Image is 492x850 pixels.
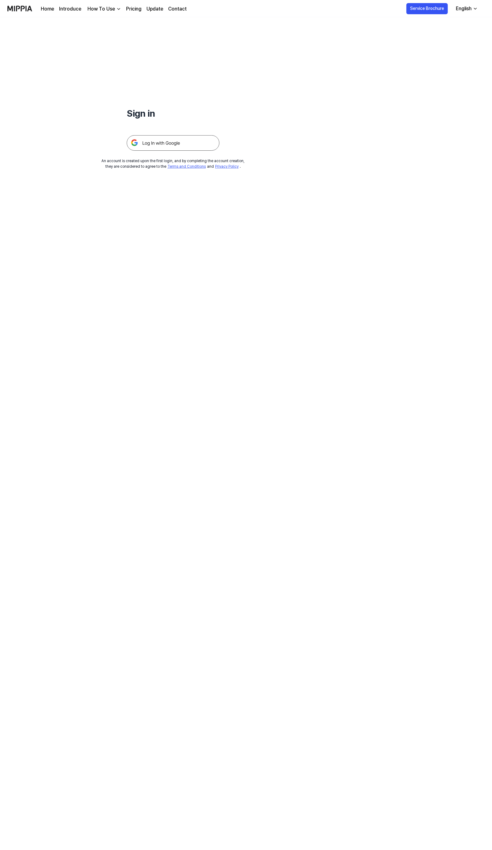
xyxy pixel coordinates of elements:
div: An account is created upon the first login, and by completing the account creation, they are cons... [102,158,245,169]
button: Service Brochure [406,3,448,14]
img: down [116,6,121,11]
a: Terms and Conditions [168,164,206,169]
a: Introduce [59,5,81,13]
button: How To Use [86,5,121,13]
a: Home [41,5,54,13]
a: Contact [168,5,187,13]
a: Update [146,5,163,13]
div: How To Use [86,5,116,13]
img: 구글 로그인 버튼 [127,135,219,151]
button: English [451,2,481,15]
h1: Sign in [127,106,219,120]
a: Pricing [126,5,142,13]
div: English [455,5,473,12]
a: Privacy Policy [215,164,239,169]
